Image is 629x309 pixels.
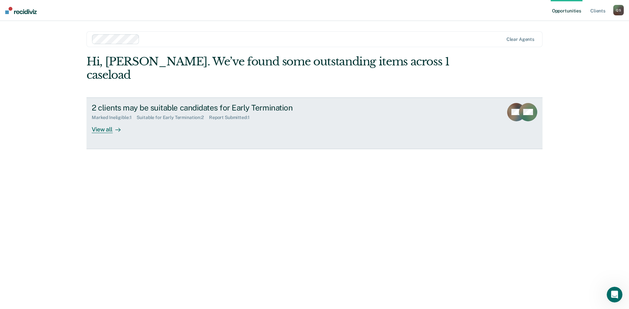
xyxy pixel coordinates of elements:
[613,5,624,15] button: QS
[92,115,137,120] div: Marked Ineligible : 1
[137,115,209,120] div: Suitable for Early Termination : 2
[5,7,37,14] img: Recidiviz
[92,120,128,133] div: View all
[86,55,451,82] div: Hi, [PERSON_NAME]. We’ve found some outstanding items across 1 caseload
[607,287,622,302] iframe: Intercom live chat
[209,115,255,120] div: Report Submitted : 1
[92,103,322,112] div: 2 clients may be suitable candidates for Early Termination
[86,97,543,149] a: 2 clients may be suitable candidates for Early TerminationMarked Ineligible:1Suitable for Early T...
[506,37,534,42] div: Clear agents
[613,5,624,15] div: Q S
